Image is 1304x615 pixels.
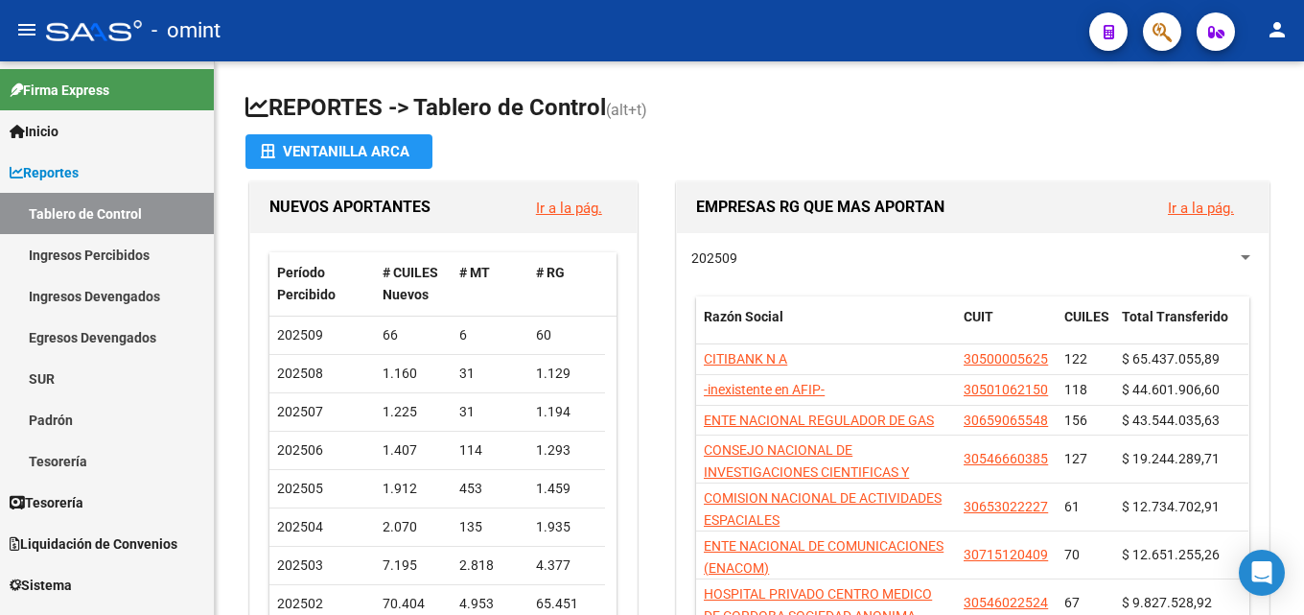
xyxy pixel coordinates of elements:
span: 118 [1064,382,1087,397]
button: Ir a la pág. [521,190,617,225]
button: Ventanilla ARCA [245,134,432,169]
span: 202509 [277,327,323,343]
div: 1.160 [383,363,444,385]
span: Sistema [10,575,72,596]
span: 202508 [277,366,323,381]
span: CUIT [964,309,993,324]
div: 2.818 [459,555,521,577]
div: 4.953 [459,593,521,615]
span: $ 9.827.528,92 [1122,595,1212,610]
span: CITIBANK N A [704,351,787,367]
span: Razón Social [704,309,783,324]
span: # MT [459,265,490,280]
div: 31 [459,401,521,423]
datatable-header-cell: # RG [528,252,605,316]
span: # CUILES Nuevos [383,265,438,302]
span: NUEVOS APORTANTES [269,198,431,216]
div: 66 [383,324,444,346]
span: EMPRESAS RG QUE MAS APORTAN [696,198,944,216]
span: Liquidación de Convenios [10,533,177,555]
span: 30500005625 [964,351,1048,367]
div: 60 [536,324,597,346]
span: $ 19.244.289,71 [1122,451,1220,466]
span: 122 [1064,351,1087,367]
span: 202506 [277,442,323,458]
div: 1.194 [536,401,597,423]
span: ENTE NACIONAL REGULADOR DE GAS [704,413,934,428]
span: $ 65.437.055,89 [1122,351,1220,367]
datatable-header-cell: Período Percibido [269,252,375,316]
div: 453 [459,478,521,500]
div: 114 [459,439,521,461]
span: CUILES [1064,309,1109,324]
datatable-header-cell: # CUILES Nuevos [375,252,452,316]
span: 30659065548 [964,413,1048,428]
div: 1.129 [536,363,597,385]
mat-icon: menu [15,18,38,41]
span: 30546660385 [964,451,1048,466]
span: 61 [1064,499,1080,514]
span: Total Transferido [1122,309,1228,324]
span: ENTE NACIONAL DE COMUNICACIONES (ENACOM) [704,538,943,576]
span: 156 [1064,413,1087,428]
datatable-header-cell: CUIT [956,296,1057,360]
span: 202502 [277,596,323,611]
div: 65.451 [536,593,597,615]
span: 202507 [277,404,323,419]
span: 30653022227 [964,499,1048,514]
span: (alt+t) [606,101,647,119]
div: 1.912 [383,478,444,500]
span: 30546022524 [964,595,1048,610]
div: 2.070 [383,516,444,538]
span: Reportes [10,162,79,183]
div: 7.195 [383,555,444,577]
div: 1.293 [536,439,597,461]
span: $ 43.544.035,63 [1122,413,1220,428]
div: 1.407 [383,439,444,461]
span: Tesorería [10,492,83,513]
span: 70 [1064,547,1080,562]
span: $ 12.734.702,91 [1122,499,1220,514]
div: 1.935 [536,516,597,538]
div: Open Intercom Messenger [1239,550,1285,596]
datatable-header-cell: Total Transferido [1114,296,1248,360]
span: - omint [151,10,221,52]
a: Ir a la pág. [1168,200,1234,217]
mat-icon: person [1266,18,1289,41]
span: Inicio [10,121,58,142]
span: 67 [1064,595,1080,610]
span: 202509 [691,250,737,266]
div: Ventanilla ARCA [261,134,417,169]
div: 135 [459,516,521,538]
span: -inexistente en AFIP- [704,382,825,397]
datatable-header-cell: CUILES [1057,296,1114,360]
span: 202505 [277,481,323,496]
a: Ir a la pág. [536,200,602,217]
span: 30715120409 [964,547,1048,562]
span: $ 44.601.906,60 [1122,382,1220,397]
span: # RG [536,265,565,280]
span: Período Percibido [277,265,336,302]
span: 202504 [277,519,323,534]
div: 6 [459,324,521,346]
h1: REPORTES -> Tablero de Control [245,92,1273,126]
div: 1.459 [536,478,597,500]
button: Ir a la pág. [1153,190,1249,225]
datatable-header-cell: Razón Social [696,296,956,360]
span: 202503 [277,557,323,573]
div: 31 [459,363,521,385]
span: $ 12.651.255,26 [1122,547,1220,562]
span: CONSEJO NACIONAL DE INVESTIGACIONES CIENTIFICAS Y TECNICAS CONICET [704,442,909,502]
div: 4.377 [536,555,597,577]
span: Firma Express [10,80,109,101]
div: 70.404 [383,593,444,615]
span: 30501062150 [964,382,1048,397]
span: COMISION NACIONAL DE ACTIVIDADES ESPACIALES [704,490,942,528]
div: 1.225 [383,401,444,423]
datatable-header-cell: # MT [452,252,528,316]
span: 127 [1064,451,1087,466]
